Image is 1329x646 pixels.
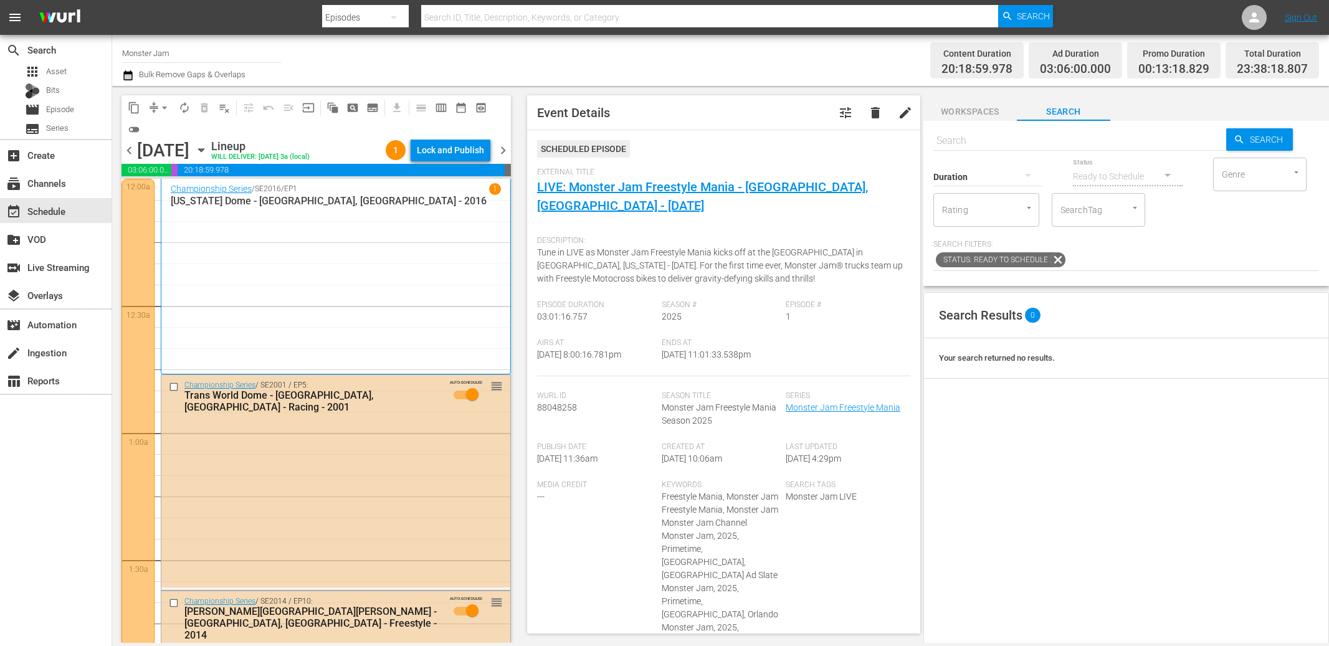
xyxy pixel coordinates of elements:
span: compress [148,102,160,114]
img: ans4CAIJ8jUAAAAAAAAAAAAAAAAAAAAAAAAgQb4GAAAAAAAAAAAAAAAAAAAAAAAAJMjXAAAAAAAAAAAAAAAAAAAAAAAAgAT5G... [30,3,90,32]
span: Week Calendar View [431,98,451,118]
button: Search [1226,128,1293,151]
div: Bits [25,83,40,98]
p: / [252,184,255,193]
span: playlist_remove_outlined [218,102,231,114]
span: Status: Ready to Schedule [936,252,1050,267]
div: / SE2014 / EP10: [184,597,442,641]
span: Asset [25,64,40,79]
span: Day Calendar View [407,95,431,120]
button: delete [860,98,890,128]
p: EP1 [284,184,297,193]
span: Month Calendar View [451,98,471,118]
button: reorder [490,379,503,392]
span: calendar_view_week_outlined [435,102,447,114]
span: 0 [1025,308,1041,323]
span: auto_awesome_motion_outlined [326,102,339,114]
span: Asset [46,65,67,78]
span: Last Updated [786,442,904,452]
span: Search [1017,5,1050,27]
span: [DATE] 11:36am [537,454,598,463]
span: Monster Jam Freestyle Mania Season 2025 [662,402,776,425]
span: Create Search Block [343,98,363,118]
div: Trans World Dome - [GEOGRAPHIC_DATA], [GEOGRAPHIC_DATA] - Racing - 2001 [184,389,442,413]
div: Promo Duration [1138,45,1209,62]
span: Workspaces [923,104,1017,120]
div: Ready to Schedule [1073,159,1183,194]
a: Championship Series [184,597,255,606]
button: Open [1290,166,1302,178]
span: Channels [6,176,21,191]
span: Search [1245,128,1293,151]
span: 23:38:18.807 [1237,62,1308,77]
span: [DATE] 8:00:16.781pm [537,349,621,359]
span: menu [7,10,22,25]
a: Monster Jam Freestyle Mania [786,402,900,412]
span: delete [868,105,883,120]
button: Search [998,5,1053,27]
span: 00:13:18.829 [171,164,178,176]
span: Reports [6,374,21,389]
span: Customize Event [838,105,853,120]
div: [DATE] [137,140,189,161]
span: 00:13:18.829 [1138,62,1209,77]
span: subtitles_outlined [366,102,379,114]
span: Bulk Remove Gaps & Overlaps [137,70,245,79]
div: / SE2001 / EP5: [184,381,442,413]
span: 2025 [662,311,682,321]
span: External Title [537,168,904,178]
span: Overlays [6,288,21,303]
div: Content Duration [941,45,1012,62]
span: Search [1017,104,1110,120]
span: Media Credit [537,480,655,490]
div: Ad Duration [1040,45,1111,62]
span: Description: [537,236,904,246]
span: Create Series Block [363,98,383,118]
div: Scheduled Episode [537,140,630,158]
span: arrow_drop_down [158,102,171,114]
a: Sign Out [1285,12,1317,22]
span: Episode [46,103,74,116]
span: reorder [490,379,503,393]
button: edit [890,98,920,128]
a: Championship Series [184,381,255,389]
p: 1 [493,184,497,193]
span: Search [6,43,21,58]
span: Series [46,122,69,135]
span: input [302,102,315,114]
button: tune [831,98,860,128]
span: Publish Date [537,442,655,452]
span: AUTO-SCHEDULED [450,596,482,601]
span: Copy Lineup [124,98,144,118]
span: Bits [46,84,60,97]
button: Lock and Publish [411,139,490,161]
span: Search Results [939,308,1022,323]
span: Episode # [786,300,904,310]
span: preview_outlined [475,102,487,114]
button: Open [1023,202,1035,214]
span: [DATE] 11:01:33.538pm [662,349,751,359]
span: Series [25,121,40,136]
span: Ends At [662,338,780,348]
span: Season # [662,300,780,310]
span: Search Tags [786,480,904,490]
button: Open [1129,202,1141,214]
span: pageview_outlined [346,102,359,114]
span: Event Details [537,105,610,120]
div: Lock and Publish [417,139,484,161]
span: Created At [662,442,780,452]
span: VOD [6,232,21,247]
div: Total Duration [1237,45,1308,62]
span: Update Metadata from Key Asset [298,98,318,118]
button: reorder [490,596,503,608]
span: Wurl Id [537,391,655,401]
span: autorenew_outlined [178,102,191,114]
div: WILL DELIVER: [DATE] 3a (local) [211,153,310,161]
span: Schedule [6,204,21,219]
span: [DATE] 10:06am [662,454,722,463]
span: Create [6,148,21,163]
span: Ingestion [6,346,21,361]
span: Automation [6,318,21,333]
span: 20:18:59.978 [178,164,505,176]
span: Monster Jam LIVE [786,492,857,501]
